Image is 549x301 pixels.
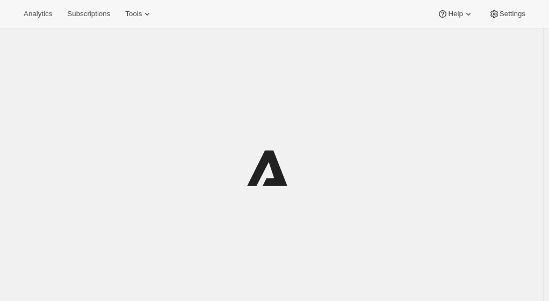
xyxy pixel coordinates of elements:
span: Subscriptions [67,10,110,18]
span: Tools [125,10,142,18]
button: Help [431,6,480,21]
span: Settings [500,10,525,18]
button: Tools [119,6,159,21]
button: Settings [482,6,532,21]
span: Help [448,10,463,18]
span: Analytics [24,10,52,18]
button: Subscriptions [61,6,117,21]
button: Analytics [17,6,59,21]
